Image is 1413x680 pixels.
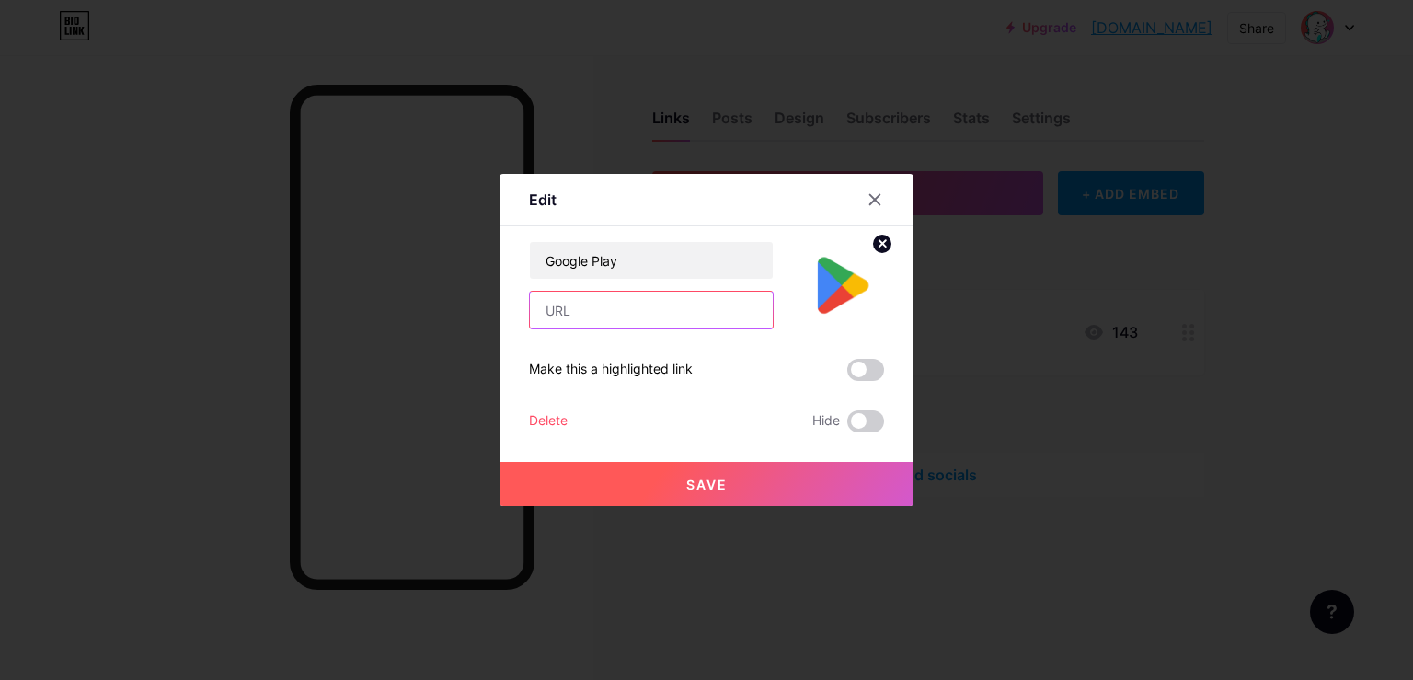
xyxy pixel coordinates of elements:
span: Hide [812,410,840,432]
button: Save [500,462,913,506]
img: link_thumbnail [796,241,884,329]
input: Title [530,242,773,279]
div: Make this a highlighted link [529,359,693,381]
div: Edit [529,189,557,211]
input: URL [530,292,773,328]
span: Save [686,477,728,492]
div: Delete [529,410,568,432]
